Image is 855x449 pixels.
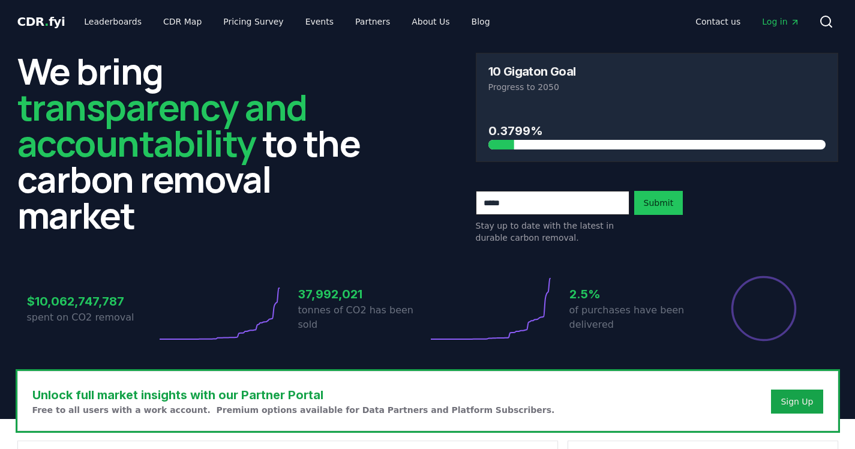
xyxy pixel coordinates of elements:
h3: 37,992,021 [298,285,428,303]
nav: Main [74,11,499,32]
span: . [44,14,49,29]
a: CDR Map [154,11,211,32]
h3: $10,062,747,787 [27,292,157,310]
a: Partners [346,11,400,32]
a: CDR.fyi [17,13,65,30]
a: Leaderboards [74,11,151,32]
p: tonnes of CO2 has been sold [298,303,428,332]
button: Submit [634,191,683,215]
h3: Unlock full market insights with our Partner Portal [32,386,555,404]
h3: 10 Gigaton Goal [488,65,576,77]
nav: Main [686,11,809,32]
p: of purchases have been delivered [569,303,699,332]
p: Stay up to date with the latest in durable carbon removal. [476,220,629,244]
span: Log in [762,16,799,28]
a: Pricing Survey [214,11,293,32]
button: Sign Up [771,390,823,414]
p: spent on CO2 removal [27,310,157,325]
p: Progress to 2050 [488,81,826,93]
a: Log in [752,11,809,32]
span: CDR fyi [17,14,65,29]
h2: We bring to the carbon removal market [17,53,380,233]
p: Free to all users with a work account. Premium options available for Data Partners and Platform S... [32,404,555,416]
h3: 2.5% [569,285,699,303]
a: Contact us [686,11,750,32]
a: Sign Up [781,396,813,408]
a: Blog [462,11,500,32]
a: About Us [402,11,459,32]
span: transparency and accountability [17,82,307,167]
a: Events [296,11,343,32]
h3: 0.3799% [488,122,826,140]
div: Percentage of sales delivered [730,275,797,342]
